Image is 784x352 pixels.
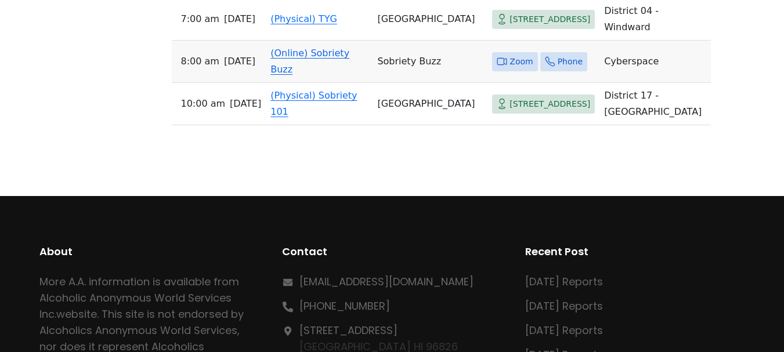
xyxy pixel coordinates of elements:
td: Sobriety Buzz [373,41,487,83]
a: (Physical) Sobriety 101 [270,90,357,117]
span: [DATE] [230,96,261,112]
a: (Online) Sobriety Buzz [270,48,349,75]
a: [DATE] Reports [525,323,603,338]
span: [STREET_ADDRESS] [510,12,590,27]
h2: Recent Post [525,244,745,260]
span: 8:00 AM [181,53,219,70]
a: (Physical) TYG [270,13,337,24]
a: [EMAIL_ADDRESS][DOMAIN_NAME] [299,274,474,289]
span: Phone [558,55,583,69]
span: 10:00 AM [181,96,226,112]
h2: Contact [282,244,502,260]
h2: About [39,244,259,260]
span: [DATE] [224,53,255,70]
span: [STREET_ADDRESS] [510,97,590,111]
a: website [56,307,97,321]
td: Cyberspace [599,41,711,83]
a: [PHONE_NUMBER] [299,299,390,313]
span: 7:00 AM [181,11,219,27]
a: [STREET_ADDRESS] [299,323,398,338]
td: [GEOGRAPHIC_DATA] [373,83,487,125]
td: District 17 - [GEOGRAPHIC_DATA] [599,83,711,125]
a: [DATE] Reports [525,274,603,289]
a: [DATE] Reports [525,299,603,313]
span: Zoom [510,55,533,69]
span: [DATE] [224,11,255,27]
